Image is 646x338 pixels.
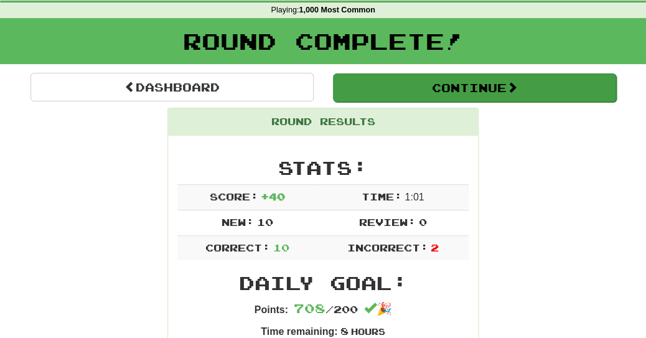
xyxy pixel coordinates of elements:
[256,216,273,228] span: 10
[209,190,258,202] span: Score:
[168,108,478,136] div: Round Results
[293,301,325,316] span: 708
[261,326,337,337] strong: Time remaining:
[362,190,402,202] span: Time:
[351,326,385,337] small: Hours
[340,325,348,337] span: 8
[405,192,424,202] span: 1 : 0 1
[177,273,469,293] h2: Daily Goal:
[222,216,254,228] span: New:
[261,190,285,202] span: + 40
[177,157,469,178] h2: Stats:
[299,6,375,14] strong: 1,000 Most Common
[431,242,439,253] span: 2
[359,216,416,228] span: Review:
[347,242,428,253] span: Incorrect:
[418,216,426,228] span: 0
[30,73,314,101] a: Dashboard
[333,73,616,102] button: Continue
[255,304,288,315] strong: Points:
[293,303,357,315] span: / 200
[4,29,642,54] h1: Round Complete!
[363,302,391,316] span: 🎉
[273,242,289,253] span: 10
[205,242,270,253] span: Correct:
